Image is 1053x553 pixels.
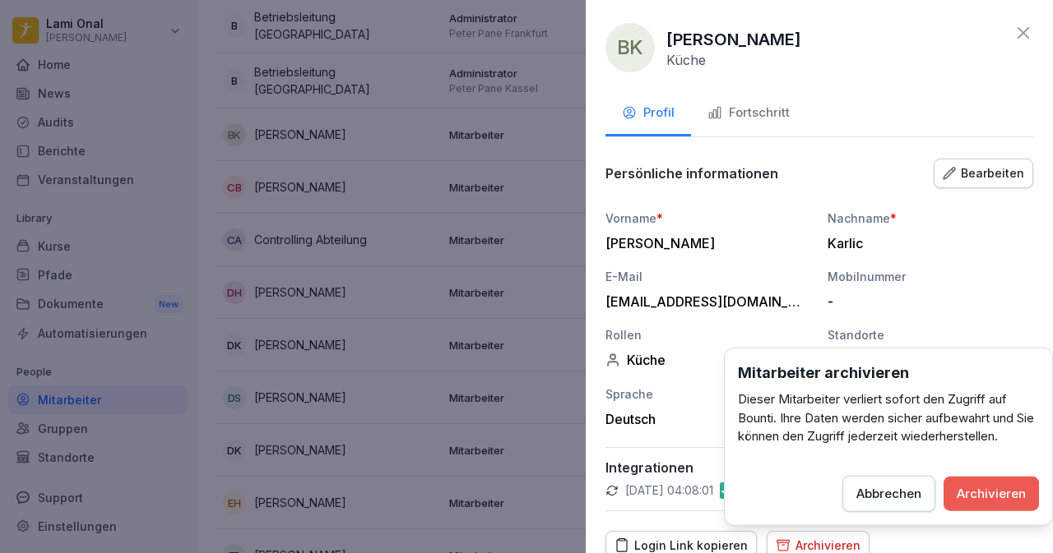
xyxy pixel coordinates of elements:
[934,159,1033,188] button: Bearbeiten
[738,390,1039,446] p: Dieser Mitarbeiter verliert sofort den Zugriff auf Bounti. Ihre Daten werden sicher aufbewahrt un...
[625,482,713,499] p: [DATE] 04:08:01
[605,459,1033,476] p: Integrationen
[622,104,675,122] div: Profil
[828,235,1025,251] div: Karlic
[666,52,706,68] p: Küche
[605,411,811,427] div: Deutsch
[605,92,691,136] button: Profil
[605,352,811,368] div: Küche
[720,482,736,499] img: gastromatic.png
[828,268,1033,285] div: Mobilnummer
[842,475,935,511] button: Abbrechen
[943,164,1024,182] div: Bearbeiten
[605,326,811,343] div: Rollen
[707,104,790,122] div: Fortschritt
[605,268,811,285] div: E-Mail
[605,385,811,403] div: Sprache
[691,92,806,136] button: Fortschritt
[828,293,1025,310] div: -
[957,484,1026,502] div: Archivieren
[738,362,1039,384] h3: Mitarbeiter archivieren
[605,23,655,72] div: BK
[856,484,921,502] div: Abbrechen
[605,235,803,251] div: [PERSON_NAME]
[666,27,801,52] p: [PERSON_NAME]
[828,210,1033,227] div: Nachname
[605,165,778,182] p: Persönliche informationen
[828,326,1033,343] div: Standorte
[944,476,1039,510] button: Archivieren
[605,210,811,227] div: Vorname
[605,293,803,310] div: [EMAIL_ADDRESS][DOMAIN_NAME]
